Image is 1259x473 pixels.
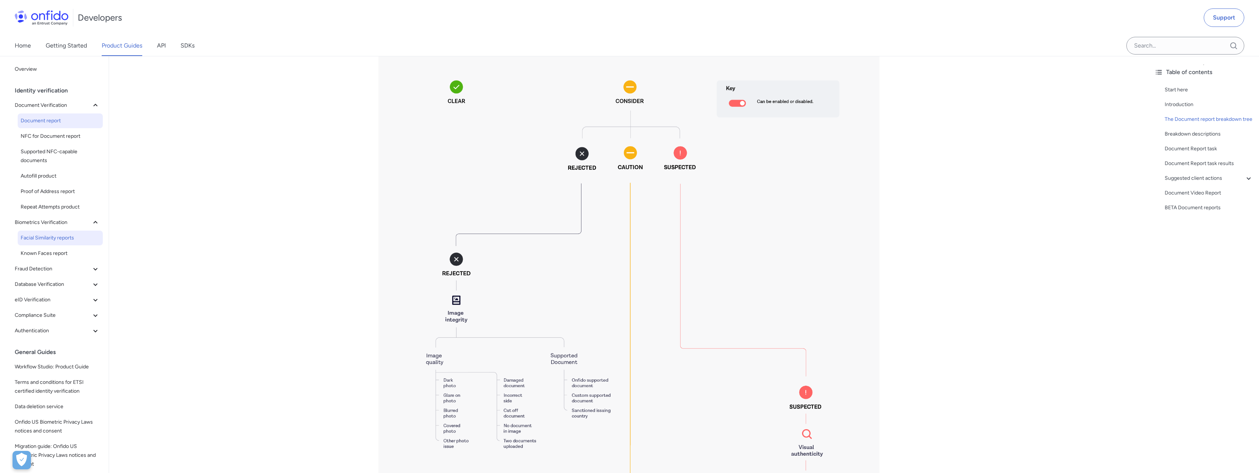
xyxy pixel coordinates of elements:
[12,292,103,307] button: eID Verification
[1165,100,1253,109] a: Introduction
[18,169,103,183] a: Autofill product
[46,35,87,56] a: Getting Started
[15,264,91,273] span: Fraud Detection
[15,326,91,335] span: Authentication
[15,280,91,289] span: Database Verification
[15,345,106,360] div: General Guides
[102,35,142,56] a: Product Guides
[1165,85,1253,94] a: Start here
[78,12,122,24] h1: Developers
[21,249,100,258] span: Known Faces report
[12,439,103,472] a: Migration guide: Onfido US Biometric Privacy Laws notices and consent
[13,451,31,469] div: Cookie Preferences
[15,295,91,304] span: eID Verification
[21,172,100,181] span: Autofill product
[18,144,103,168] a: Supported NFC-capable documents
[1165,115,1253,124] a: The Document report breakdown tree
[15,218,91,227] span: Biometrics Verification
[18,113,103,128] a: Document report
[18,231,103,245] a: Facial Similarity reports
[1204,8,1244,27] a: Support
[1165,144,1253,153] a: Document Report task
[15,101,91,110] span: Document Verification
[1165,189,1253,197] a: Document Video Report
[1165,159,1253,168] a: Document Report task results
[21,187,100,196] span: Proof of Address report
[15,10,69,25] img: Onfido Logo
[13,451,31,469] button: Open Preferences
[15,83,106,98] div: Identity verification
[157,35,166,56] a: API
[1126,37,1244,55] input: Onfido search input field
[12,62,103,77] a: Overview
[12,323,103,338] button: Authentication
[1165,203,1253,212] a: BETA Document reports
[18,200,103,214] a: Repeat Attempts product
[1165,174,1253,183] a: Suggested client actions
[21,234,100,242] span: Facial Similarity reports
[1165,130,1253,139] a: Breakdown descriptions
[15,378,100,396] span: Terms and conditions for ETSI certified identity verification
[15,362,100,371] span: Workflow Studio: Product Guide
[18,246,103,261] a: Known Faces report
[21,132,100,141] span: NFC for Document report
[12,415,103,438] a: Onfido US Biometric Privacy Laws notices and consent
[12,215,103,230] button: Biometrics Verification
[21,203,100,211] span: Repeat Attempts product
[12,375,103,399] a: Terms and conditions for ETSI certified identity verification
[12,308,103,323] button: Compliance Suite
[15,311,91,320] span: Compliance Suite
[1154,68,1253,77] div: Table of contents
[12,262,103,276] button: Fraud Detection
[21,147,100,165] span: Supported NFC-capable documents
[21,116,100,125] span: Document report
[12,399,103,414] a: Data deletion service
[12,98,103,113] button: Document Verification
[12,360,103,374] a: Workflow Studio: Product Guide
[15,35,31,56] a: Home
[15,418,100,435] span: Onfido US Biometric Privacy Laws notices and consent
[181,35,195,56] a: SDKs
[15,402,100,411] span: Data deletion service
[18,129,103,144] a: NFC for Document report
[15,65,100,74] span: Overview
[12,277,103,292] button: Database Verification
[15,442,100,469] span: Migration guide: Onfido US Biometric Privacy Laws notices and consent
[18,184,103,199] a: Proof of Address report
